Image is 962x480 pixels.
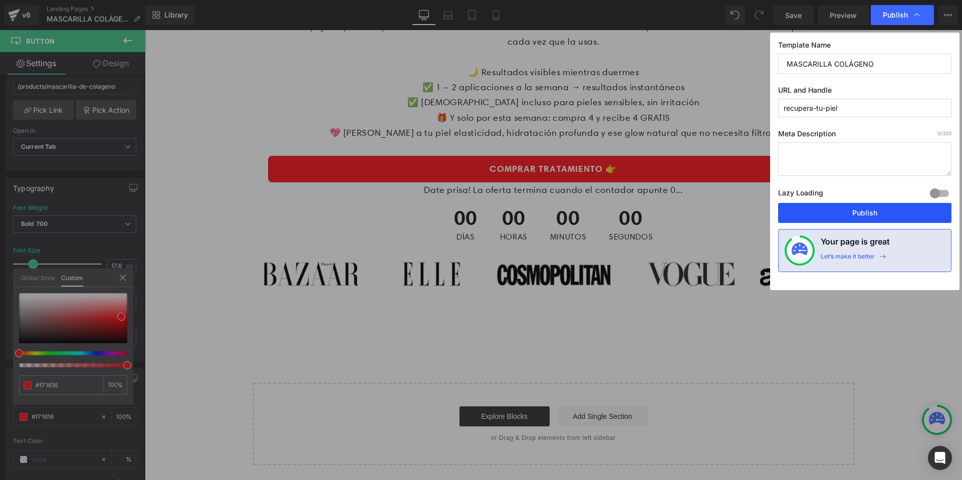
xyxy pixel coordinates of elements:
span: Publish [883,11,908,20]
label: Meta Description [778,129,951,142]
label: Template Name [778,41,951,54]
button: Publish [778,203,951,223]
img: onboarding-status.svg [792,243,808,259]
label: Lazy Loading [778,186,823,203]
div: Open Intercom Messenger [928,446,952,470]
label: URL and Handle [778,86,951,99]
span: 0 [937,130,940,136]
span: /320 [937,130,951,136]
div: Let’s make it better [821,253,875,266]
h4: Your page is great [821,235,890,253]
